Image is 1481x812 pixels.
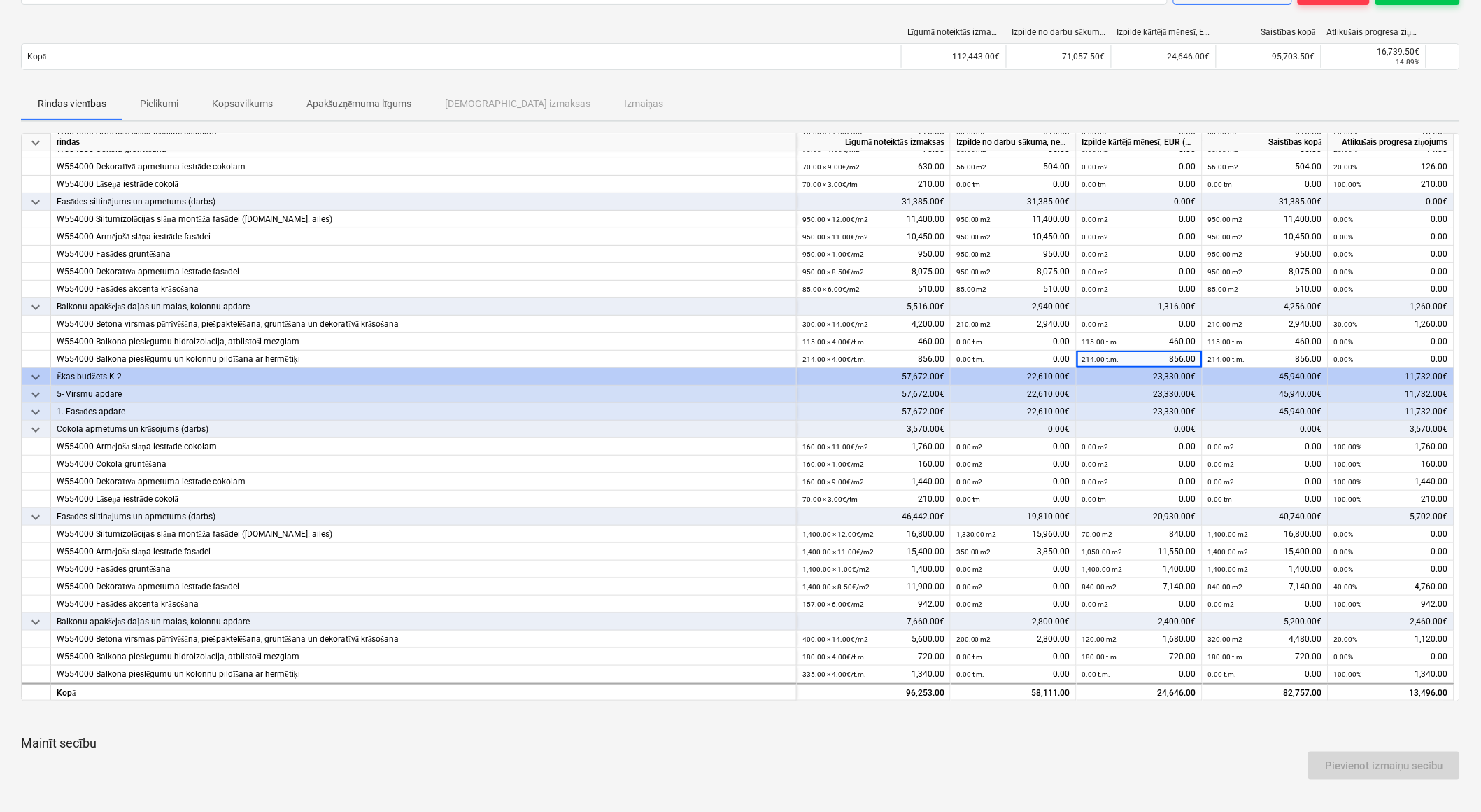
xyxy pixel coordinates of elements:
small: 1,400.00 m2 [1208,548,1249,556]
small: 0.00 m2 [956,478,983,486]
div: 0.00 [1334,228,1448,246]
div: W554000 Lāseņa iestrāde cokolā [57,491,791,508]
small: 950.00 m2 [956,251,991,258]
div: W554000 Balkona pieslēgumu un kolonnu pildīšana ar hermētiķi [57,351,791,368]
div: 210.00 [1334,491,1448,508]
div: 1,760.00 [802,438,944,456]
small: 0.00 tm [956,181,981,188]
small: 14.89% [1396,58,1420,66]
small: 950.00 × 8.50€ / m2 [802,268,864,276]
small: 0.00 m2 [1082,251,1109,258]
small: 100.00% [1334,461,1362,468]
div: 0.00 [1082,438,1196,456]
div: 0.00 [956,333,1070,351]
small: 200.00 m2 [956,636,991,643]
small: 0.00% [1334,233,1354,241]
small: 160.00 × 1.00€ / m2 [802,461,864,468]
div: 45,940.00€ [1203,403,1328,421]
div: 0.00€ [1328,193,1454,211]
div: W554000 Lāseņa iestrāde cokolā [57,176,791,193]
div: 23,330.00€ [1077,403,1203,421]
div: 0.00 [1208,456,1322,473]
small: 210.00 m2 [956,321,991,328]
div: 0.00 [956,491,1070,508]
div: 11,400.00 [956,211,1070,228]
small: 70.00 × 9.00€ / m2 [802,163,860,171]
div: 942.00 [802,596,944,613]
div: 1. Fasādes apdare [57,403,791,421]
small: 70.00 × 3.00€ / tm [802,496,858,503]
div: 950.00 [956,246,1070,263]
div: 460.00 [1082,333,1196,351]
div: 15,960.00 [956,526,1070,543]
div: W554000 Armējošā slāņa iestrāde cokolam [57,438,791,456]
div: 1,440.00 [802,473,944,491]
div: 0.00 [1082,456,1196,473]
small: 1,400.00 m2 [1208,531,1249,538]
div: 0.00 [956,561,1070,578]
div: 5,200.00€ [1203,613,1328,631]
small: 950.00 m2 [1208,268,1243,276]
small: 85.00 × 6.00€ / m2 [802,286,860,293]
small: 400.00 × 14.00€ / m2 [802,636,868,643]
small: 950.00 m2 [1208,251,1243,258]
div: 2,940.00 [1208,316,1322,333]
div: 0.00 [1082,246,1196,263]
small: 0.00% [1334,566,1354,573]
small: 0.00 m2 [1208,461,1235,468]
div: 0.00 [1334,526,1448,543]
div: 0.00 [1082,263,1196,281]
div: 210.00 [802,176,944,193]
p: Kopsavilkums [212,97,273,111]
div: 11,400.00 [1208,211,1322,228]
small: 1,400.00 × 1.00€ / m2 [802,566,870,573]
div: W554000 Balkona pieslēgumu hidroizolācija, atbilstoši mezglam [57,333,791,351]
div: W554000 Fasādes akcenta krāsošana [57,596,791,613]
p: Rindas vienības [38,97,106,111]
small: 20.00% [1334,163,1358,171]
div: 57,672.00€ [797,403,951,421]
small: 0.00 m2 [956,566,983,573]
div: 24,646.00€ [1111,45,1216,68]
div: 7,660.00€ [797,613,951,631]
div: 1,260.00€ [1328,298,1454,316]
div: 3,570.00€ [797,421,951,438]
small: 950.00 × 12.00€ / m2 [802,216,868,223]
div: 0.00 [1208,596,1322,613]
div: 856.00 [1082,351,1196,368]
div: 10,450.00 [1208,228,1322,246]
div: 1,120.00 [1334,631,1448,648]
div: Balkonu apakšējās daļas un malas, kolonnu apdare [57,613,791,631]
div: 0.00 [956,596,1070,613]
small: 0.00 m2 [956,601,983,608]
p: Pielikumi [140,97,178,111]
div: W554000 Dekoratīvā apmetuma iestrāde fasādei [57,578,791,596]
div: 0.00 [1208,438,1322,456]
div: 2,940.00€ [951,298,1077,316]
div: 4,480.00 [1208,631,1322,648]
small: 0.00 tm [1082,496,1107,503]
small: 840.00 m2 [1082,583,1117,591]
div: 0.00€ [951,421,1077,438]
small: 840.00 m2 [1208,583,1243,591]
div: rindas [51,134,797,151]
div: 0.00 [1082,211,1196,228]
div: 46,442.00€ [797,508,951,526]
div: 22,610.00€ [951,368,1077,386]
small: 1,400.00 × 12.00€ / m2 [802,531,874,538]
small: 214.00 × 4.00€ / t.m. [802,356,866,363]
div: 950.00 [1208,246,1322,263]
div: 1,400.00 [802,561,944,578]
small: 0.00 tm [1208,181,1233,188]
div: W554000 Fasādes gruntēšana [57,561,791,578]
small: 950.00 m2 [956,216,991,223]
div: 8,075.00 [802,263,944,281]
small: 210.00 m2 [1208,321,1243,328]
div: W554000 Cokola gruntēšana [57,456,791,473]
div: 8,075.00 [956,263,1070,281]
div: 31,385.00€ [797,193,951,211]
div: 210.00 [1334,176,1448,193]
small: 56.00 m2 [956,163,987,171]
div: 19,810.00€ [951,508,1077,526]
small: 100.00% [1334,181,1362,188]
